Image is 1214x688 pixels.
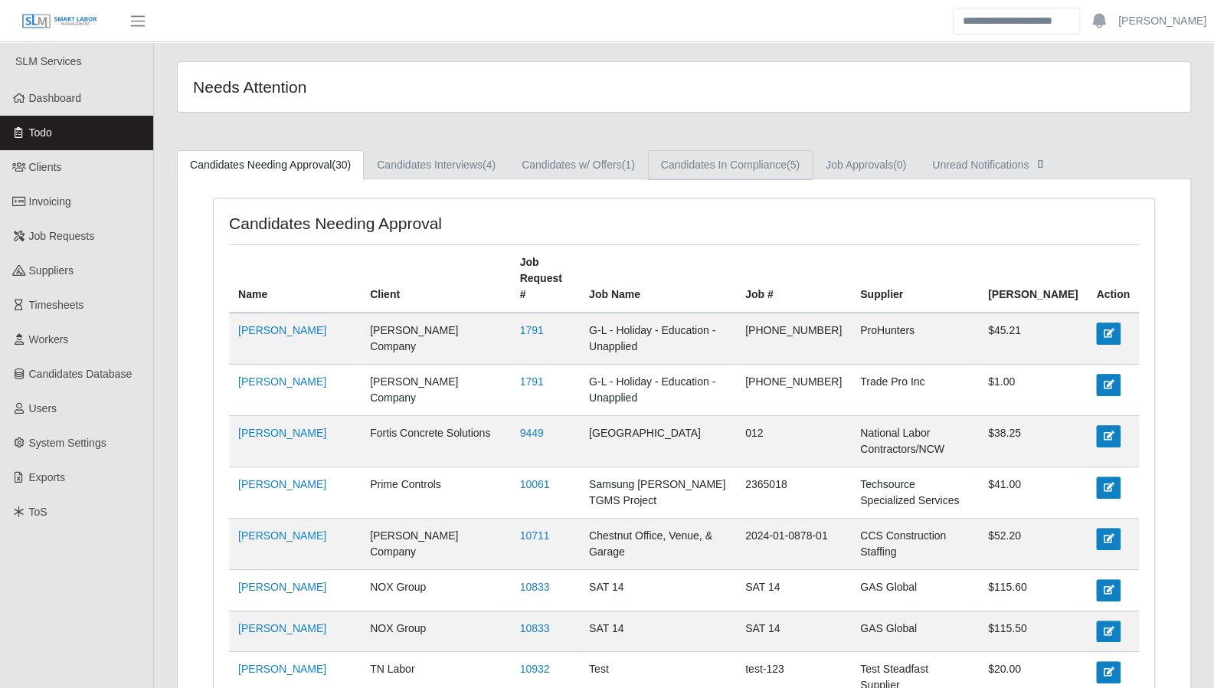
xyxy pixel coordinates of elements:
[29,126,52,139] span: Todo
[483,159,496,171] span: (4)
[361,570,510,611] td: NOX Group
[979,519,1087,570] td: $52.20
[648,150,813,180] a: Candidates In Compliance
[979,611,1087,651] td: $115.50
[580,416,736,467] td: [GEOGRAPHIC_DATA]
[361,519,510,570] td: [PERSON_NAME] Company
[851,611,979,651] td: GAS Global
[979,313,1087,365] td: $45.21
[851,416,979,467] td: National Labor Contractors/NCW
[580,519,736,570] td: Chestnut Office, Venue, & Garage
[893,159,906,171] span: (0)
[736,570,851,611] td: SAT 14
[851,365,979,416] td: Trade Pro Inc
[520,581,550,593] a: 10833
[29,161,62,173] span: Clients
[580,570,736,611] td: SAT 14
[511,245,580,313] th: Job Request #
[580,245,736,313] th: Job Name
[1032,157,1048,169] span: []
[520,663,550,675] a: 10932
[238,529,326,542] a: [PERSON_NAME]
[580,313,736,365] td: G-L - Holiday - Education - Unapplied
[520,478,550,490] a: 10061
[361,245,510,313] th: Client
[736,313,851,365] td: [PHONE_NUMBER]
[177,150,364,180] a: Candidates Needing Approval
[953,8,1080,34] input: Search
[509,150,648,180] a: Candidates w/ Offers
[979,570,1087,611] td: $115.60
[29,230,95,242] span: Job Requests
[851,519,979,570] td: CCS Construction Staffing
[851,245,979,313] th: Supplier
[979,245,1087,313] th: [PERSON_NAME]
[361,416,510,467] td: Fortis Concrete Solutions
[361,313,510,365] td: [PERSON_NAME] Company
[238,375,326,388] a: [PERSON_NAME]
[919,150,1061,180] a: Unread Notifications
[361,611,510,651] td: NOX Group
[229,245,361,313] th: Name
[332,159,351,171] span: (30)
[238,622,326,634] a: [PERSON_NAME]
[580,611,736,651] td: SAT 14
[736,519,851,570] td: 2024-01-0878-01
[736,245,851,313] th: Job #
[29,299,84,311] span: Timesheets
[979,467,1087,519] td: $41.00
[1118,13,1206,29] a: [PERSON_NAME]
[979,416,1087,467] td: $38.25
[520,375,544,388] a: 1791
[1087,245,1139,313] th: Action
[29,264,74,277] span: Suppliers
[580,365,736,416] td: G-L - Holiday - Education - Unapplied
[736,416,851,467] td: 012
[520,427,544,439] a: 9449
[238,324,326,336] a: [PERSON_NAME]
[21,13,98,30] img: SLM Logo
[238,427,326,439] a: [PERSON_NAME]
[29,506,47,518] span: ToS
[229,214,595,233] h4: Candidates Needing Approval
[622,159,635,171] span: (1)
[520,324,544,336] a: 1791
[580,467,736,519] td: Samsung [PERSON_NAME] TGMS Project
[29,471,65,483] span: Exports
[787,159,800,171] span: (5)
[520,529,550,542] a: 10711
[193,77,589,97] h4: Needs Attention
[238,581,326,593] a: [PERSON_NAME]
[29,92,82,104] span: Dashboard
[851,570,979,611] td: GAS Global
[736,467,851,519] td: 2365018
[736,365,851,416] td: [PHONE_NUMBER]
[29,368,133,380] span: Candidates Database
[851,313,979,365] td: ProHunters
[736,611,851,651] td: SAT 14
[29,195,71,208] span: Invoicing
[979,365,1087,416] td: $1.00
[364,150,509,180] a: Candidates Interviews
[813,150,919,180] a: Job Approvals
[238,663,326,675] a: [PERSON_NAME]
[851,467,979,519] td: Techsource Specialized Services
[361,365,510,416] td: [PERSON_NAME] Company
[361,467,510,519] td: Prime Controls
[15,55,81,67] span: SLM Services
[29,333,69,346] span: Workers
[520,622,550,634] a: 10833
[29,437,106,449] span: System Settings
[238,478,326,490] a: [PERSON_NAME]
[29,402,57,414] span: Users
